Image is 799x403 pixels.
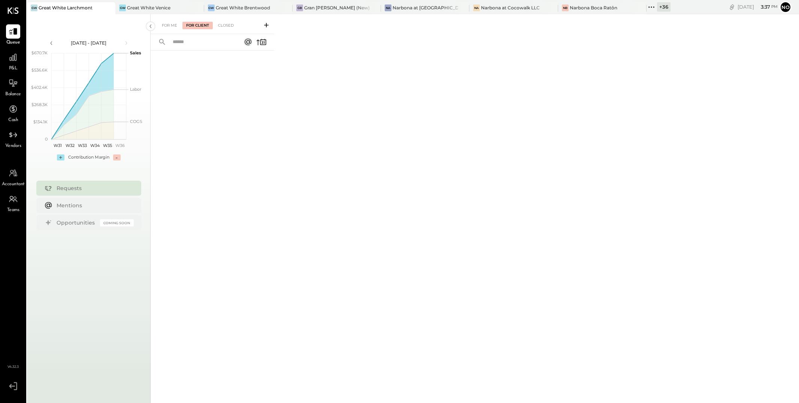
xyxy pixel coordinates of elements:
[0,128,26,150] a: Vendors
[45,136,48,142] text: 0
[130,119,142,124] text: COGS
[780,1,792,13] button: No
[103,143,112,148] text: W35
[53,143,61,148] text: W31
[39,4,93,11] div: Great White Larchmont
[208,4,215,11] div: GW
[5,143,21,150] span: Vendors
[31,102,48,107] text: $268.3K
[0,76,26,98] a: Balance
[57,184,130,192] div: Requests
[562,4,569,11] div: NB
[130,87,141,92] text: Labor
[57,202,130,209] div: Mentions
[119,4,126,11] div: GW
[2,181,25,188] span: Accountant
[115,143,124,148] text: W36
[31,85,48,90] text: $402.4K
[57,40,121,46] div: [DATE] - [DATE]
[728,3,736,11] div: copy link
[304,4,370,11] div: Gran [PERSON_NAME] (New)
[738,3,778,10] div: [DATE]
[9,65,18,72] span: P&L
[473,4,480,11] div: Na
[393,4,458,11] div: Narbona at [GEOGRAPHIC_DATA] LLC
[57,154,64,160] div: +
[66,143,75,148] text: W32
[113,154,121,160] div: -
[78,143,87,148] text: W33
[33,119,48,124] text: $134.1K
[0,24,26,46] a: Queue
[481,4,540,11] div: Narbona at Cocowalk LLC
[0,192,26,214] a: Teams
[57,219,96,226] div: Opportunities
[8,117,18,124] span: Cash
[68,154,109,160] div: Contribution Margin
[216,4,270,11] div: Great White Brentwood
[296,4,303,11] div: GB
[0,166,26,188] a: Accountant
[6,39,20,46] span: Queue
[0,50,26,72] a: P&L
[31,50,48,55] text: $670.7K
[657,2,671,12] div: + 36
[158,22,181,29] div: For Me
[90,143,100,148] text: W34
[5,91,21,98] span: Balance
[31,4,37,11] div: GW
[130,50,141,55] text: Sales
[214,22,237,29] div: Closed
[0,102,26,124] a: Cash
[7,207,19,214] span: Teams
[100,219,134,226] div: Coming Soon
[570,4,617,11] div: Narbona Boca Ratōn
[31,67,48,73] text: $536.6K
[385,4,391,11] div: Na
[182,22,213,29] div: For Client
[127,4,170,11] div: Great White Venice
